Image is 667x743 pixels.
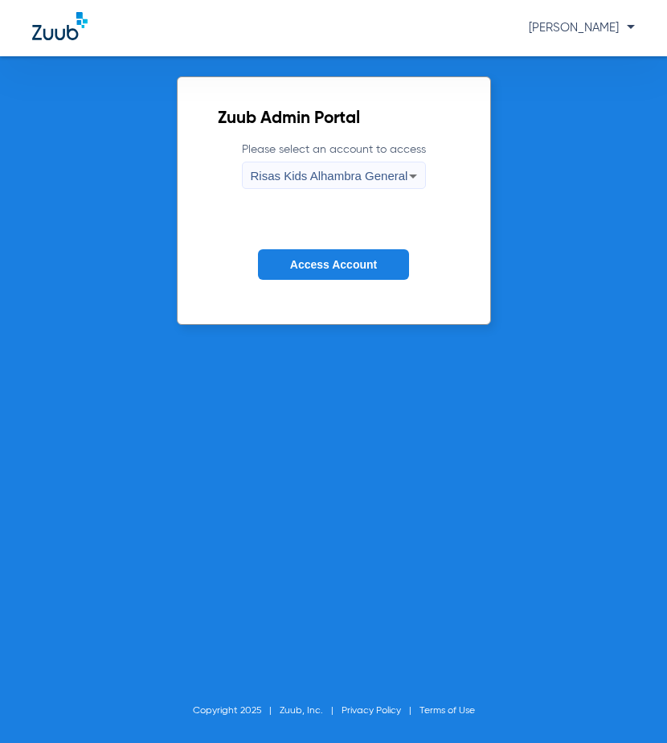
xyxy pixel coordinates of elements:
img: Zuub Logo [32,12,88,40]
label: Please select an account to access [242,142,426,189]
a: Terms of Use [419,706,475,716]
span: Access Account [290,258,377,271]
a: Privacy Policy [342,706,401,716]
span: [PERSON_NAME] [529,22,635,34]
span: Risas Kids Alhambra General [251,169,408,183]
h2: Zuub Admin Portal [218,111,450,127]
li: Copyright 2025 [193,703,280,719]
li: Zuub, Inc. [280,703,342,719]
button: Access Account [258,249,409,281]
